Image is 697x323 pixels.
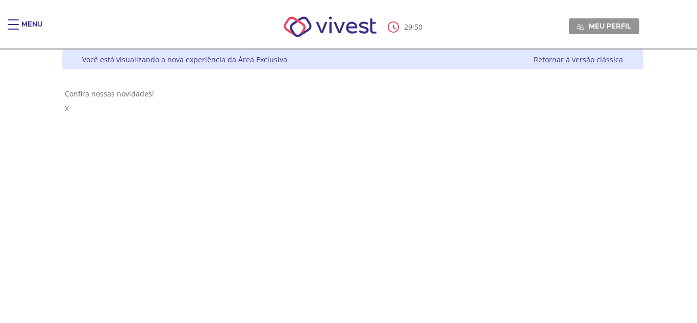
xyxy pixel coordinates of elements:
span: X [65,104,69,113]
span: 29 [404,22,412,32]
div: Menu [21,19,42,40]
a: Meu perfil [569,18,639,34]
div: : [388,21,425,33]
img: Meu perfil [577,23,584,31]
div: Você está visualizando a nova experiência da Área Exclusiva [82,55,287,64]
img: Vivest [272,5,388,48]
span: 50 [414,22,422,32]
div: Vivest [54,49,643,323]
span: Meu perfil [589,21,631,31]
a: Retornar à versão clássica [534,55,623,64]
div: Confira nossas novidades! [65,89,640,98]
